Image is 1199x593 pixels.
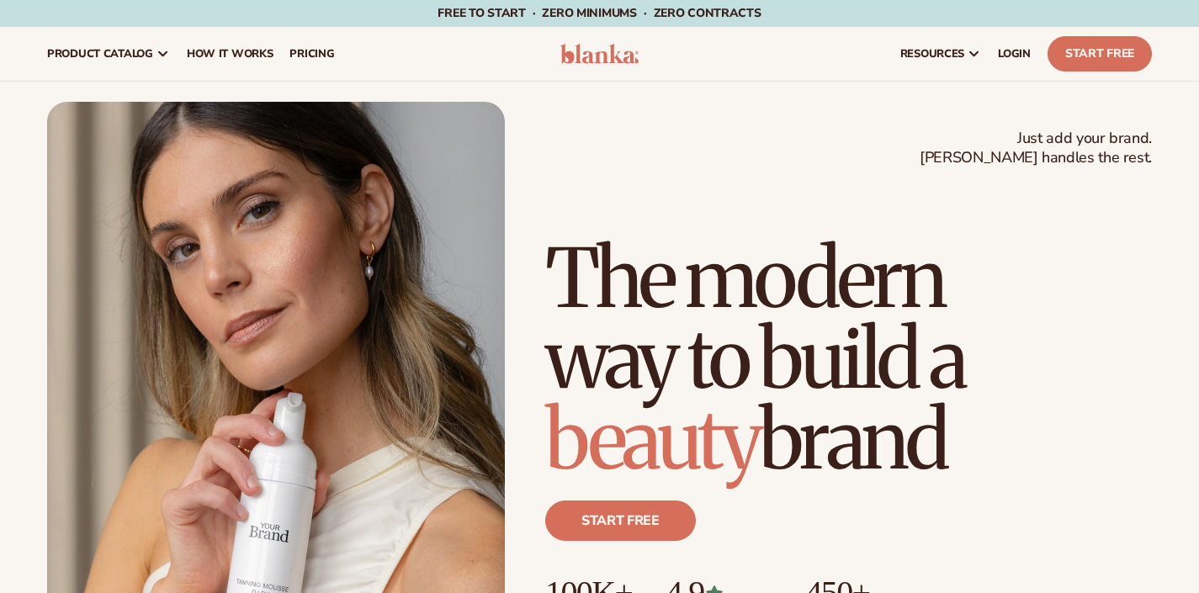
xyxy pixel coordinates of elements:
span: resources [900,47,964,61]
span: Just add your brand. [PERSON_NAME] handles the rest. [920,129,1152,168]
a: product catalog [39,27,178,81]
span: product catalog [47,47,153,61]
a: resources [892,27,989,81]
span: How It Works [187,47,273,61]
span: LOGIN [998,47,1031,61]
h1: The modern way to build a brand [545,238,1152,480]
a: pricing [281,27,342,81]
a: How It Works [178,27,282,81]
span: Free to start · ZERO minimums · ZERO contracts [438,5,761,21]
a: LOGIN [989,27,1039,81]
span: beauty [545,389,759,490]
span: pricing [289,47,334,61]
img: logo [560,44,639,64]
a: Start free [545,500,696,541]
a: Start Free [1048,36,1152,71]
